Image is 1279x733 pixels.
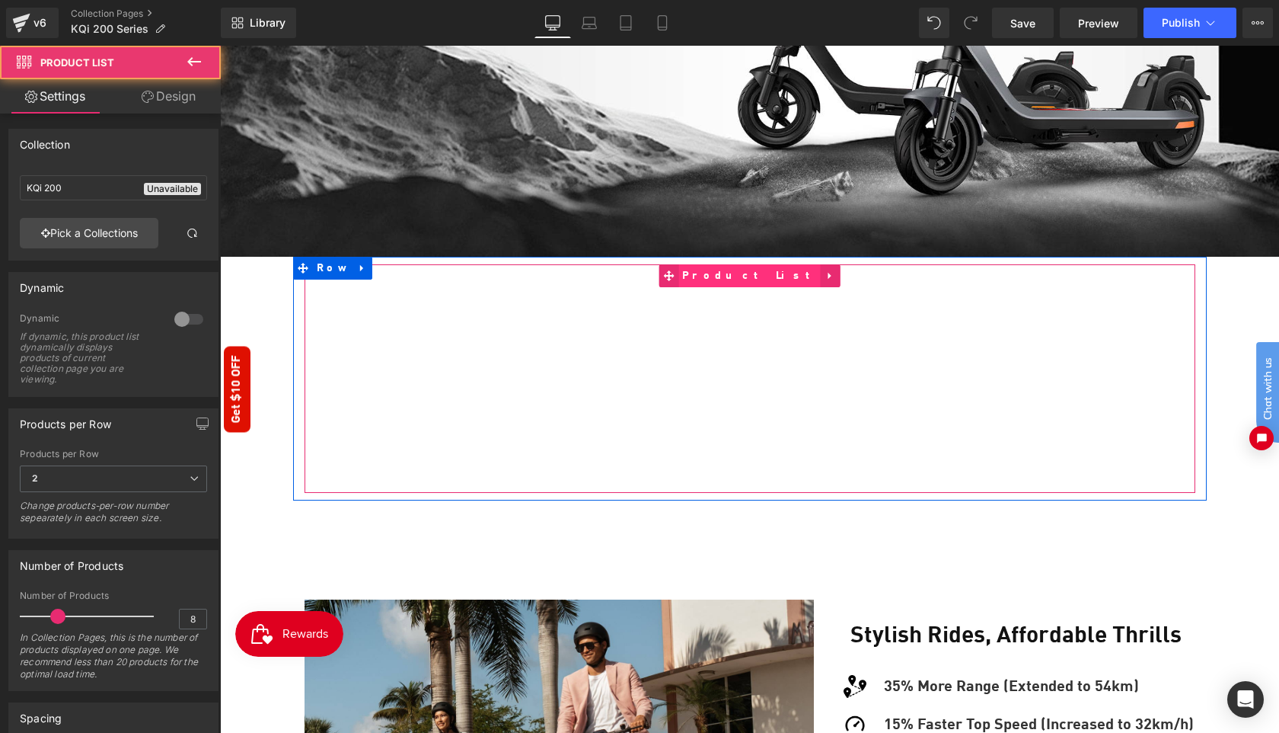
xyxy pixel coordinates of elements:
a: Pick a Collections [20,218,158,248]
span: KQi 200 Series [71,23,148,35]
strong: Stylish Rides, Affordable Thrills [630,579,962,602]
div: Collection [20,130,70,151]
iframe: Button to open loyalty program pop-up [15,565,123,611]
div: If dynamic, this product list dynamically displays products of current collection page you are vi... [20,331,157,385]
div: Change products-per-row number sepearately in each screen size. [20,500,207,534]
button: More [1242,8,1273,38]
span: Preview [1078,15,1119,31]
span: Save [1010,15,1035,31]
button: Redo [955,8,986,38]
div: Products per Row [20,449,207,459]
a: Collection Pages [71,8,221,20]
a: Expand / Collapse [601,219,620,242]
p: 15% Faster Top Speed (Increased to 32km/h) [664,667,974,692]
b: 2 [32,472,38,484]
div: Dynamic [20,273,64,294]
a: Design [113,79,224,114]
a: Mobile [644,8,681,38]
a: Tablet [608,8,644,38]
span: Row [93,211,133,234]
a: Desktop [534,8,571,38]
a: Expand / Collapse [132,211,152,234]
a: Preview [1060,8,1137,38]
div: Spacing [20,703,62,725]
iframe: Tidio Chat [1013,210,1059,477]
span: Product List [458,219,601,242]
a: v6 [6,8,59,38]
div: Products per Row [20,409,111,431]
div: Number of Products [20,591,207,601]
div: Open Intercom Messenger [1227,681,1264,718]
span: Publish [1162,17,1200,29]
button: Undo [919,8,949,38]
button: Get $10 OFF [9,310,25,378]
span: Library [250,16,285,30]
a: New Library [221,8,296,38]
button: Publish [1143,8,1236,38]
a: Laptop [571,8,608,38]
p: 35% More Range (Extended to 54km) [664,629,974,654]
div: v6 [30,13,49,33]
div: Number of Products [20,551,123,572]
div: Dynamic [20,312,159,328]
span: Product List [40,56,114,69]
div: In Collection Pages, this is the number of products displayed on one page. We recommend less than... [20,632,207,690]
